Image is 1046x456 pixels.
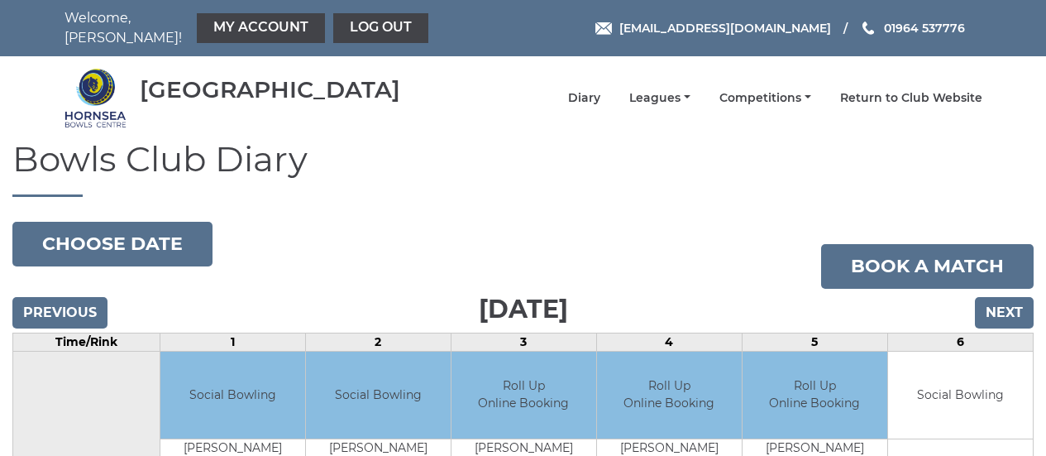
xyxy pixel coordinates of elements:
input: Previous [12,297,107,329]
td: 3 [451,334,596,352]
img: Phone us [862,22,874,35]
td: Time/Rink [13,334,160,352]
td: Roll Up Online Booking [597,352,742,439]
td: 2 [305,334,451,352]
nav: Welcome, [PERSON_NAME]! [64,8,432,48]
span: 01964 537776 [884,21,965,36]
span: [EMAIL_ADDRESS][DOMAIN_NAME] [619,21,831,36]
td: Social Bowling [160,352,305,439]
a: Log out [333,13,428,43]
td: Social Bowling [306,352,451,439]
div: [GEOGRAPHIC_DATA] [140,77,400,103]
a: Diary [568,90,600,106]
td: 5 [742,334,887,352]
img: Hornsea Bowls Centre [64,67,127,129]
a: Phone us 01964 537776 [860,19,965,37]
td: 6 [887,334,1033,352]
td: Roll Up Online Booking [451,352,596,439]
td: 4 [596,334,742,352]
a: Book a match [821,244,1034,289]
a: Email [EMAIL_ADDRESS][DOMAIN_NAME] [595,19,831,37]
input: Next [975,297,1034,329]
td: 1 [160,334,305,352]
td: Social Bowling [888,352,1033,439]
a: Leagues [629,90,690,106]
td: Roll Up Online Booking [743,352,887,439]
a: My Account [197,13,325,43]
button: Choose date [12,222,213,266]
h1: Bowls Club Diary [12,140,1034,197]
a: Competitions [719,90,811,106]
img: Email [595,22,612,35]
a: Return to Club Website [840,90,982,106]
